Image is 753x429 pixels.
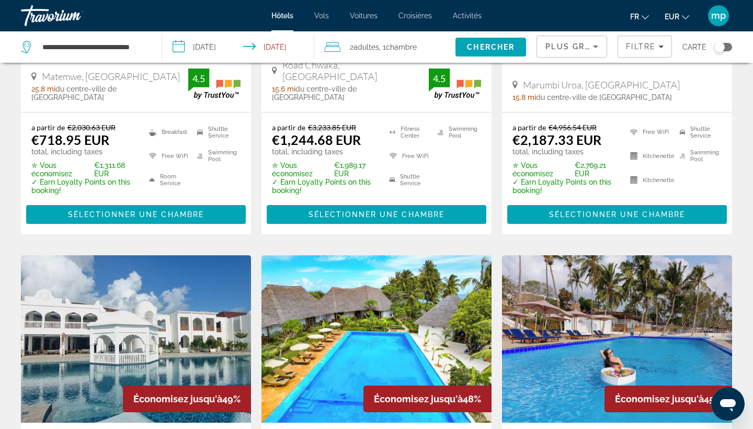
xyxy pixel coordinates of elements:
span: Marumbi Uroa, [GEOGRAPHIC_DATA] [523,79,680,91]
mat-select: Sort by [545,40,598,53]
span: du centre-ville de [GEOGRAPHIC_DATA] [31,85,117,101]
button: User Menu [705,5,732,27]
li: Kitchenette [625,171,675,189]
a: Croisières [398,12,432,20]
a: Sélectionner une chambre [26,207,246,219]
a: Sélectionner une chambre [507,207,727,219]
li: Breakfast [144,123,192,142]
button: Travelers: 2 adults, 0 children [314,31,455,63]
span: Sélectionner une chambre [309,210,444,219]
li: Swimming Pool [675,147,722,166]
li: Free WiFi [625,123,675,142]
ins: €1,244.68 EUR [272,132,361,148]
a: Vols [314,12,329,20]
span: Carte [682,40,706,54]
p: €1,989.17 EUR [272,161,376,178]
span: Chambre [386,43,417,51]
a: Voitures [350,12,378,20]
li: Shuttle Service [675,123,722,142]
p: €1,311.68 EUR [31,161,136,178]
span: ✮ Vous économisez [31,161,92,178]
li: Fitness Center [384,123,433,142]
span: Plus grandes économies [545,42,670,51]
del: €2,030.63 EUR [67,123,116,132]
p: €2,769.21 EUR [512,161,617,178]
span: ✮ Vous économisez [272,161,332,178]
li: Shuttle Service [192,123,241,142]
a: Bella Vista Resort Zanzibar [261,255,492,423]
p: total, including taxes [512,148,617,156]
span: a partir de [31,123,65,132]
button: Toggle map [706,42,732,52]
a: Activités [453,12,482,20]
li: Swimming Pool [432,123,481,142]
img: Royal Mandarin Hotel & Resort [502,255,732,423]
a: Travorium [21,2,125,29]
span: Sélectionner une chambre [549,210,685,219]
span: mp [711,10,726,21]
img: TrustYou guest rating badge [188,69,241,99]
span: ✮ Vous économisez [512,161,572,178]
p: ✓ Earn Loyalty Points on this booking! [31,178,136,195]
del: €3,233.85 EUR [308,123,356,132]
button: Sélectionner une chambre [267,205,486,224]
span: a partir de [272,123,305,132]
span: du centre-ville de [GEOGRAPHIC_DATA] [272,85,357,101]
p: total, including taxes [31,148,136,156]
p: total, including taxes [272,148,376,156]
button: Change language [630,9,649,24]
button: Search [455,38,526,57]
ins: €2,187.33 EUR [512,132,601,148]
span: fr [630,13,639,21]
li: Swimming Pool [192,147,241,166]
button: Sélectionner une chambre [26,205,246,224]
ins: €718.95 EUR [31,132,109,148]
img: TrustYou guest rating badge [429,69,481,99]
del: €4,956.54 EUR [549,123,597,132]
span: Chercher [467,43,515,51]
span: 15.6 mi [272,85,295,93]
a: Sélectionner une chambre [267,207,486,219]
span: Économisez jusqu'à [615,393,704,404]
button: Sélectionner une chambre [507,205,727,224]
div: 48% [363,386,492,412]
button: Select check in and out date [162,31,314,63]
li: Shuttle Service [384,171,433,189]
button: Filters [618,36,672,58]
span: Adultes [353,43,379,51]
li: Kitchenette [625,147,675,166]
span: Road Chwaka, [GEOGRAPHIC_DATA] [282,59,429,82]
span: , 1 [379,40,417,54]
span: Matemwe, [GEOGRAPHIC_DATA] [42,71,180,82]
span: Économisez jusqu'à [374,393,463,404]
p: ✓ Earn Loyalty Points on this booking! [272,178,376,195]
span: a partir de [512,123,546,132]
button: Change currency [665,9,689,24]
div: 45% [604,386,732,412]
span: Sélectionner une chambre [68,210,204,219]
span: Filtre [626,42,656,51]
span: du centre-ville de [GEOGRAPHIC_DATA] [536,93,672,101]
p: ✓ Earn Loyalty Points on this booking! [512,178,617,195]
input: Search hotel destination [41,39,146,55]
span: 2 [350,40,379,54]
li: Free WiFi [384,147,433,166]
div: 4.5 [429,72,450,85]
iframe: Bouton de lancement de la fenêtre de messagerie [711,387,745,421]
span: EUR [665,13,679,21]
li: Room Service [144,171,192,189]
li: Free WiFi [144,147,192,166]
img: Shukran Palace [21,255,251,423]
span: 25.8 mi [31,85,55,93]
div: 4.5 [188,72,209,85]
div: 49% [123,386,251,412]
a: Hôtels [271,12,293,20]
span: 15.8 mi [512,93,536,101]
